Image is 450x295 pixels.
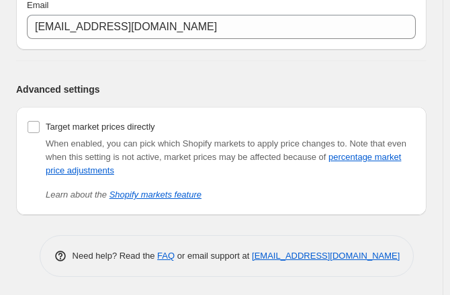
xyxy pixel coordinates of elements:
a: FAQ [157,251,175,261]
i: Learn about the [46,189,201,200]
a: Shopify markets feature [109,189,201,200]
span: Need help? Read the [73,251,158,261]
span: When enabled, you can pick which Shopify markets to apply price changes to. [46,138,347,149]
span: Target market prices directly [46,122,155,132]
span: Note that even when this setting is not active, market prices may be affected because of [46,138,406,175]
span: or email support at [175,251,252,261]
a: [EMAIL_ADDRESS][DOMAIN_NAME] [252,251,400,261]
h2: Advanced settings [16,83,416,96]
